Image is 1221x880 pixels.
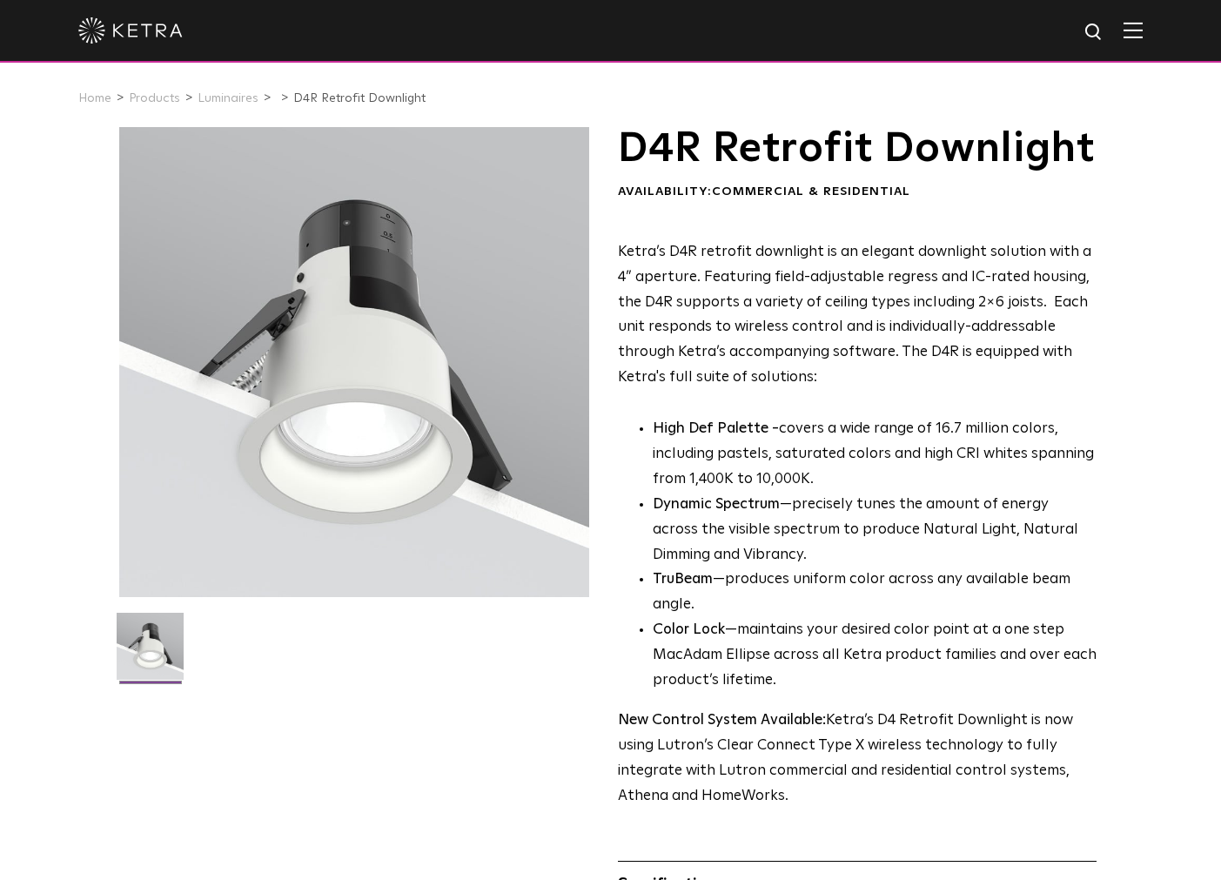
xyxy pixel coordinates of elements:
[198,92,258,104] a: Luminaires
[129,92,180,104] a: Products
[1083,22,1105,44] img: search icon
[653,497,780,512] strong: Dynamic Spectrum
[653,493,1097,568] li: —precisely tunes the amount of energy across the visible spectrum to produce Natural Light, Natur...
[78,17,183,44] img: ketra-logo-2019-white
[712,185,910,198] span: Commercial & Residential
[618,127,1097,171] h1: D4R Retrofit Downlight
[653,421,779,436] strong: High Def Palette -
[653,568,1097,618] li: —produces uniform color across any available beam angle.
[618,240,1097,391] p: Ketra’s D4R retrofit downlight is an elegant downlight solution with a 4” aperture. Featuring fie...
[653,618,1097,694] li: —maintains your desired color point at a one step MacAdam Ellipse across all Ketra product famili...
[653,572,713,587] strong: TruBeam
[618,184,1097,201] div: Availability:
[1124,22,1143,38] img: Hamburger%20Nav.svg
[78,92,111,104] a: Home
[618,709,1097,809] p: Ketra’s D4 Retrofit Downlight is now using Lutron’s Clear Connect Type X wireless technology to f...
[653,622,725,637] strong: Color Lock
[117,613,184,693] img: D4R Retrofit Downlight
[293,92,426,104] a: D4R Retrofit Downlight
[618,713,826,728] strong: New Control System Available:
[653,417,1097,493] p: covers a wide range of 16.7 million colors, including pastels, saturated colors and high CRI whit...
